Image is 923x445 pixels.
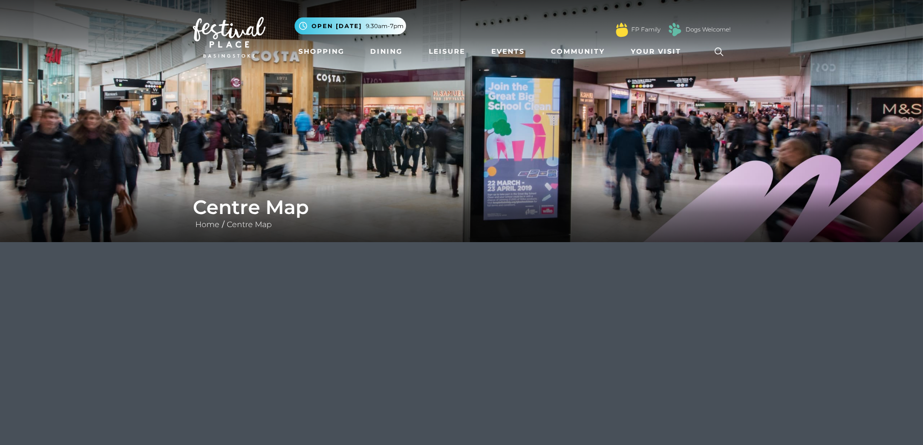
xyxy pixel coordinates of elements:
a: Home [193,220,222,229]
a: Your Visit [627,43,690,61]
button: Open [DATE] 9.30am-7pm [295,17,406,34]
a: Leisure [425,43,469,61]
a: Centre Map [224,220,274,229]
a: Community [547,43,609,61]
span: Open [DATE] [312,22,362,31]
a: Dining [366,43,407,61]
a: FP Family [631,25,660,34]
a: Dogs Welcome! [686,25,731,34]
a: Shopping [295,43,348,61]
span: 9.30am-7pm [366,22,404,31]
div: / [186,196,738,230]
h1: Centre Map [193,196,731,219]
span: Your Visit [631,46,681,57]
a: Events [487,43,529,61]
img: Festival Place Logo [193,17,266,58]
